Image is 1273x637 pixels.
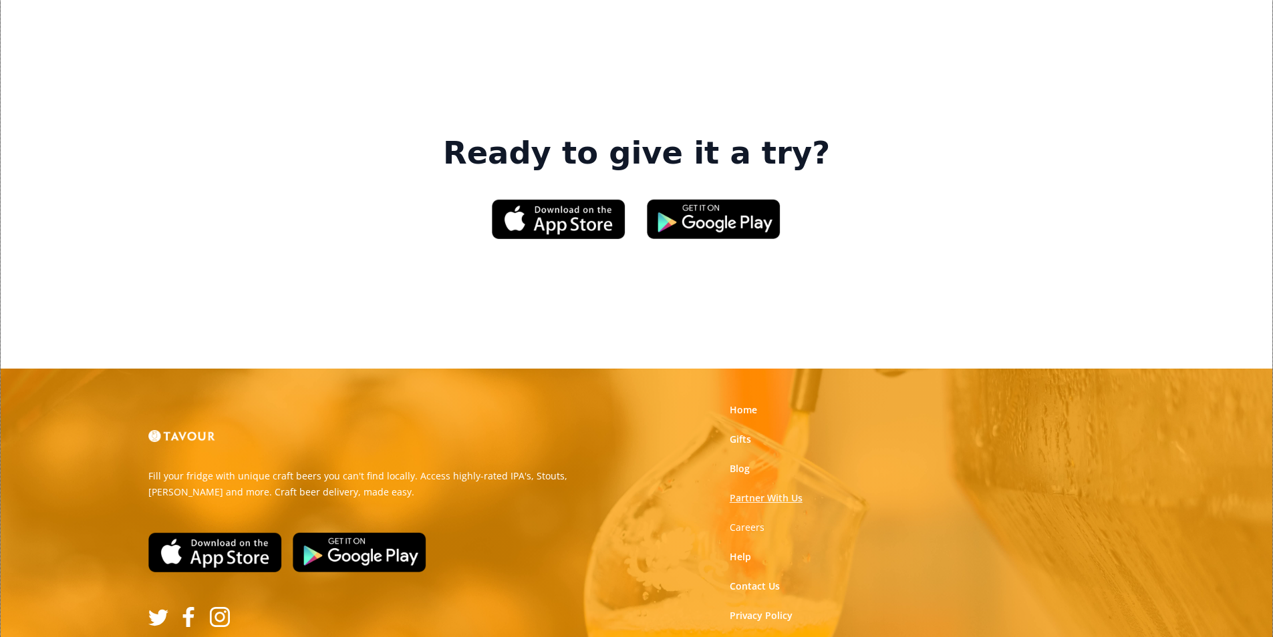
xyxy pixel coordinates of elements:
[730,609,793,622] a: Privacy Policy
[730,580,780,593] a: Contact Us
[730,433,751,446] a: Gifts
[730,491,803,505] a: Partner With Us
[148,468,627,500] p: Fill your fridge with unique craft beers you can't find locally. Access highly-rated IPA's, Stout...
[730,403,757,417] a: Home
[730,550,751,564] a: Help
[443,135,830,172] strong: Ready to give it a try?
[730,521,764,534] a: Careers
[730,462,750,475] a: Blog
